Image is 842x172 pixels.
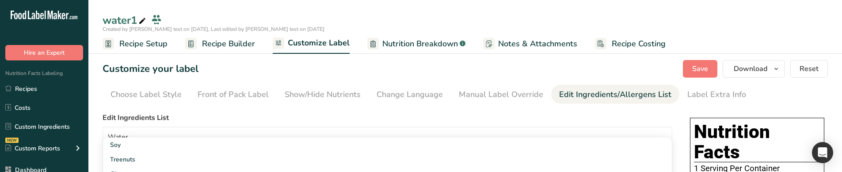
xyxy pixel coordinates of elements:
[800,64,819,74] span: Reset
[103,112,672,123] label: Edit Ingredients List
[687,89,746,101] div: Label Extra Info
[382,38,458,50] span: Nutrition Breakdown
[790,60,828,78] button: Reset
[5,144,60,153] div: Custom Reports
[103,138,672,152] a: Soy
[683,60,717,78] button: Save
[459,89,543,101] div: Manual Label Override
[377,89,443,101] div: Change Language
[612,38,666,50] span: Recipe Costing
[285,89,361,101] div: Show/Hide Nutrients
[110,89,182,101] div: Choose Label Style
[367,34,465,54] a: Nutrition Breakdown
[5,138,19,143] div: NEW
[723,60,785,78] button: Download
[103,34,168,54] a: Recipe Setup
[103,12,148,28] div: water1
[273,33,350,54] a: Customize Label
[595,34,666,54] a: Recipe Costing
[198,89,269,101] div: Front of Pack Label
[812,142,833,163] div: Open Intercom Messenger
[5,45,83,60] button: Hire an Expert
[694,122,820,162] h1: Nutrition Facts
[103,62,198,76] h1: Customize your label
[202,38,255,50] span: Recipe Builder
[103,152,672,167] a: Treenuts
[103,26,324,33] span: Created by [PERSON_NAME] test on [DATE], Last edited by [PERSON_NAME] test on [DATE]
[734,64,767,74] span: Download
[559,89,671,101] div: Edit Ingredients/Allergens List
[483,34,577,54] a: Notes & Attachments
[119,38,168,50] span: Recipe Setup
[185,34,255,54] a: Recipe Builder
[288,37,350,49] span: Customize Label
[498,38,577,50] span: Notes & Attachments
[692,64,708,74] span: Save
